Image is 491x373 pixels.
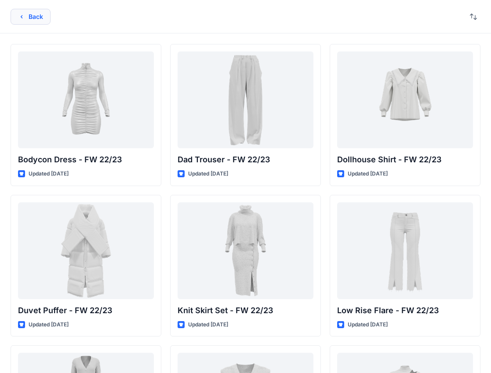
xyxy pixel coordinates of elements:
[337,51,473,148] a: Dollhouse Shirt - FW 22/23
[348,320,388,329] p: Updated [DATE]
[18,51,154,148] a: Bodycon Dress - FW 22/23
[337,304,473,317] p: Low Rise Flare - FW 22/23
[178,304,313,317] p: Knit Skirt Set - FW 22/23
[18,202,154,299] a: Duvet Puffer - FW 22/23
[18,154,154,166] p: Bodycon Dress - FW 22/23
[337,154,473,166] p: Dollhouse Shirt - FW 22/23
[348,169,388,179] p: Updated [DATE]
[178,51,313,148] a: Dad Trouser - FW 22/23
[337,202,473,299] a: Low Rise Flare - FW 22/23
[18,304,154,317] p: Duvet Puffer - FW 22/23
[29,320,69,329] p: Updated [DATE]
[178,202,313,299] a: Knit Skirt Set - FW 22/23
[11,9,51,25] button: Back
[178,154,313,166] p: Dad Trouser - FW 22/23
[188,169,228,179] p: Updated [DATE]
[29,169,69,179] p: Updated [DATE]
[188,320,228,329] p: Updated [DATE]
